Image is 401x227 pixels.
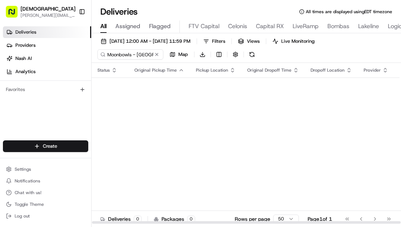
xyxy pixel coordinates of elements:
[3,39,91,51] a: Providers
[189,22,219,31] span: FTV Capital
[15,213,30,219] span: Log out
[327,22,349,31] span: Bombas
[247,49,257,60] button: Refresh
[3,140,88,152] button: Create
[15,68,36,75] span: Analytics
[97,67,110,73] span: Status
[43,143,57,150] span: Create
[109,38,190,45] span: [DATE] 12:00 AM - [DATE] 11:59 PM
[311,67,345,73] span: Dropoff Location
[149,22,171,31] span: Flagged
[97,49,163,60] input: Type to search
[364,67,381,73] span: Provider
[15,178,40,184] span: Notifications
[269,36,318,46] button: Live Monitoring
[3,66,91,77] a: Analytics
[154,215,195,223] div: Packages
[3,211,88,221] button: Log out
[247,67,292,73] span: Original Dropoff Time
[3,164,88,174] button: Settings
[3,199,88,209] button: Toggle Theme
[21,5,75,12] button: [DEMOGRAPHIC_DATA]
[15,55,32,62] span: Nash AI
[196,67,228,73] span: Pickup Location
[115,22,140,31] span: Assigned
[166,49,191,60] button: Map
[15,190,41,196] span: Chat with us!
[100,215,142,223] div: Deliveries
[3,176,88,186] button: Notifications
[15,42,36,49] span: Providers
[100,6,138,18] h1: Deliveries
[247,38,260,45] span: Views
[306,9,392,15] span: All times are displayed using EDT timezone
[134,216,142,222] div: 0
[256,22,284,31] span: Capital RX
[235,36,263,46] button: Views
[3,53,91,64] a: Nash AI
[308,215,332,223] div: Page 1 of 1
[358,22,379,31] span: Lakeline
[3,188,88,198] button: Chat with us!
[100,22,107,31] span: All
[15,201,44,207] span: Toggle Theme
[97,36,194,46] button: [DATE] 12:00 AM - [DATE] 11:59 PM
[3,3,76,20] button: [DEMOGRAPHIC_DATA][PERSON_NAME][EMAIL_ADDRESS][DOMAIN_NAME]
[212,38,225,45] span: Filters
[200,36,229,46] button: Filters
[187,216,195,222] div: 0
[293,22,319,31] span: LiveRamp
[228,22,247,31] span: Celonis
[15,29,36,35] span: Deliveries
[235,215,270,223] p: Rows per page
[178,51,188,58] span: Map
[15,166,31,172] span: Settings
[3,26,91,38] a: Deliveries
[21,12,75,18] button: [PERSON_NAME][EMAIL_ADDRESS][DOMAIN_NAME]
[281,38,315,45] span: Live Monitoring
[134,67,177,73] span: Original Pickup Time
[3,84,88,95] div: Favorites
